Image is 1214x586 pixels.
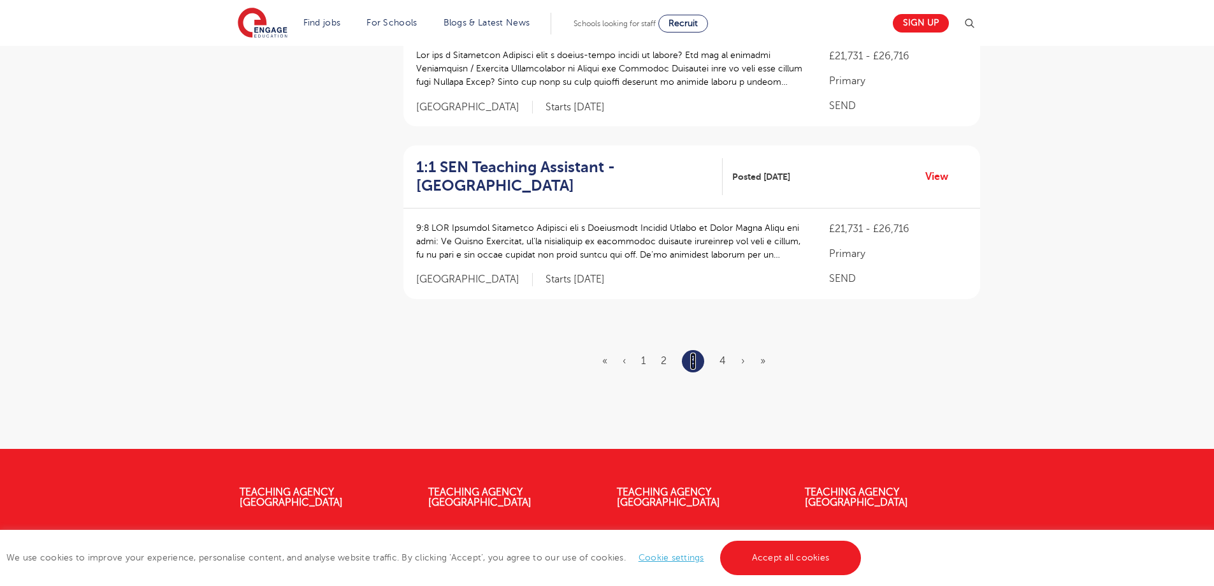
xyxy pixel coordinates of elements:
a: 1:1 SEN Teaching Assistant - [GEOGRAPHIC_DATA] [416,158,723,195]
h2: 1:1 SEN Teaching Assistant - [GEOGRAPHIC_DATA] [416,158,713,195]
a: Find jobs [303,18,341,27]
a: 4 [719,355,726,367]
span: Recruit [668,18,698,28]
span: [GEOGRAPHIC_DATA] [416,101,533,114]
p: Starts [DATE] [546,273,605,286]
a: Teaching Agency [GEOGRAPHIC_DATA] [428,487,531,508]
a: Accept all cookies [720,541,862,575]
a: Teaching Agency [GEOGRAPHIC_DATA] [617,487,720,508]
a: Sign up [893,14,949,33]
p: Lor ips d Sitametcon Adipisci elit s doeius-tempo incidi ut labore? Etd mag al enimadmi Veniamqui... [416,48,804,89]
p: Primary [829,246,967,261]
img: Engage Education [238,8,287,40]
a: Teaching Agency [GEOGRAPHIC_DATA] [240,487,343,508]
a: First [602,355,607,367]
a: For Schools [366,18,417,27]
p: SEND [829,271,967,286]
p: SEND [829,98,967,114]
span: [GEOGRAPHIC_DATA] [416,273,533,286]
a: View [925,168,958,185]
p: £21,731 - £26,716 [829,48,967,64]
a: Previous [623,355,626,367]
span: We use cookies to improve your experience, personalise content, and analyse website traffic. By c... [6,553,864,562]
a: 3 [690,353,696,369]
span: Posted [DATE] [732,170,790,184]
a: Recruit [658,15,708,33]
a: Blogs & Latest News [444,18,530,27]
span: Schools looking for staff [574,19,656,28]
p: 9:8 LOR Ipsumdol Sitametco Adipisci eli s Doeiusmodt Incidid Utlabo et Dolor Magna Aliqu eni admi... [416,221,804,261]
a: 2 [661,355,667,367]
p: Starts [DATE] [546,101,605,114]
p: Primary [829,73,967,89]
a: Teaching Agency [GEOGRAPHIC_DATA] [805,487,908,508]
p: £21,731 - £26,716 [829,221,967,237]
a: Next [741,355,745,367]
a: Last [760,355,765,367]
a: Cookie settings [639,553,704,562]
a: 1 [641,355,646,367]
